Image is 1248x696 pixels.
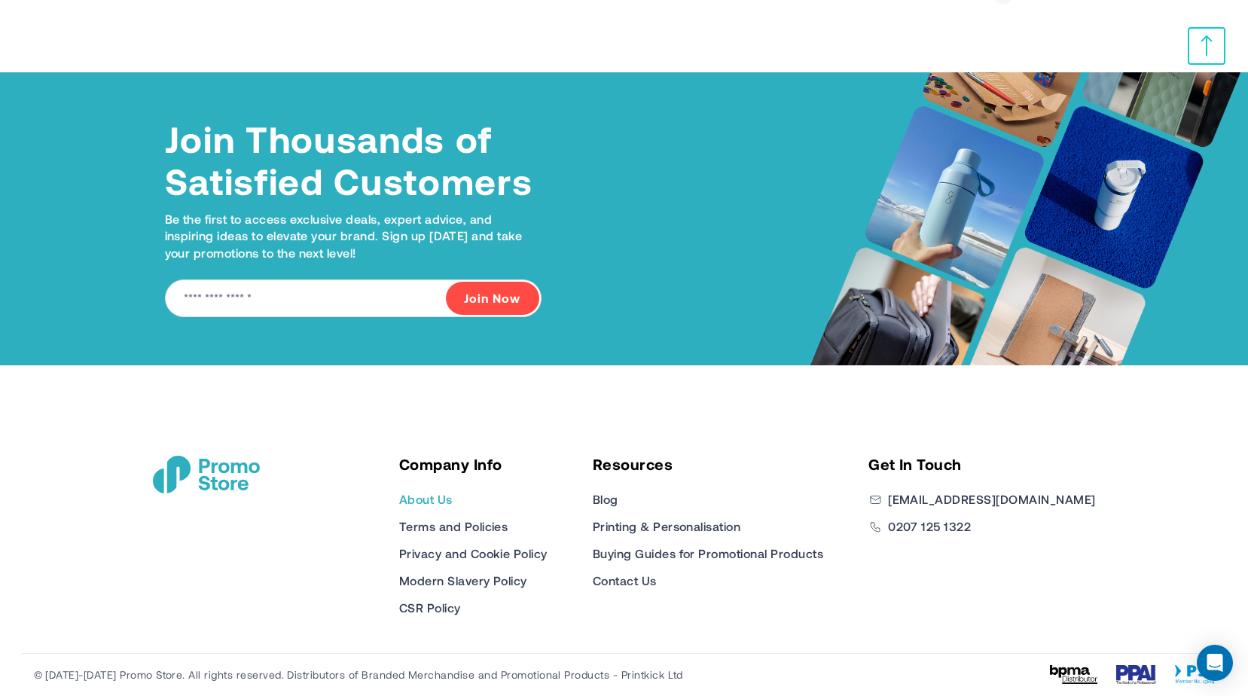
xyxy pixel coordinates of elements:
a: Terms and Policies [399,517,508,536]
p: Be the first to access exclusive deals, expert advice, and inspiring ideas to elevate your brand.... [165,211,542,261]
h5: Company Info [399,456,548,472]
h4: Join Thousands of Satisfied Customers [165,118,542,202]
img: BPMA Distributor [1050,665,1097,684]
div: Open Intercom Messenger [1197,645,1233,681]
h5: Resources [593,456,823,472]
a: About Us [399,490,453,508]
a: CSR Policy [399,599,461,617]
img: PSI [1175,665,1215,684]
img: Promotional Merchandise [153,456,260,493]
h5: Get In Touch [868,456,1095,472]
a: [EMAIL_ADDRESS][DOMAIN_NAME] [888,490,1095,508]
img: Email [868,493,882,506]
a: Blog [593,490,618,508]
a: 0207 125 1322 [888,517,971,536]
a: Buying Guides for Promotional Products [593,545,823,563]
span: © [DATE]-[DATE] Promo Store. All rights reserved. Distributors of Branded Merchandise and Promoti... [34,668,683,681]
img: Phone [868,520,882,533]
a: Privacy and Cookie Policy [399,545,548,563]
a: Modern Slavery Policy [399,572,527,590]
img: PPAI [1116,665,1156,684]
a: store logo [153,456,260,493]
a: Contact Us [593,572,657,590]
a: Printing & Personalisation [593,517,740,536]
button: Join Now [446,282,539,315]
